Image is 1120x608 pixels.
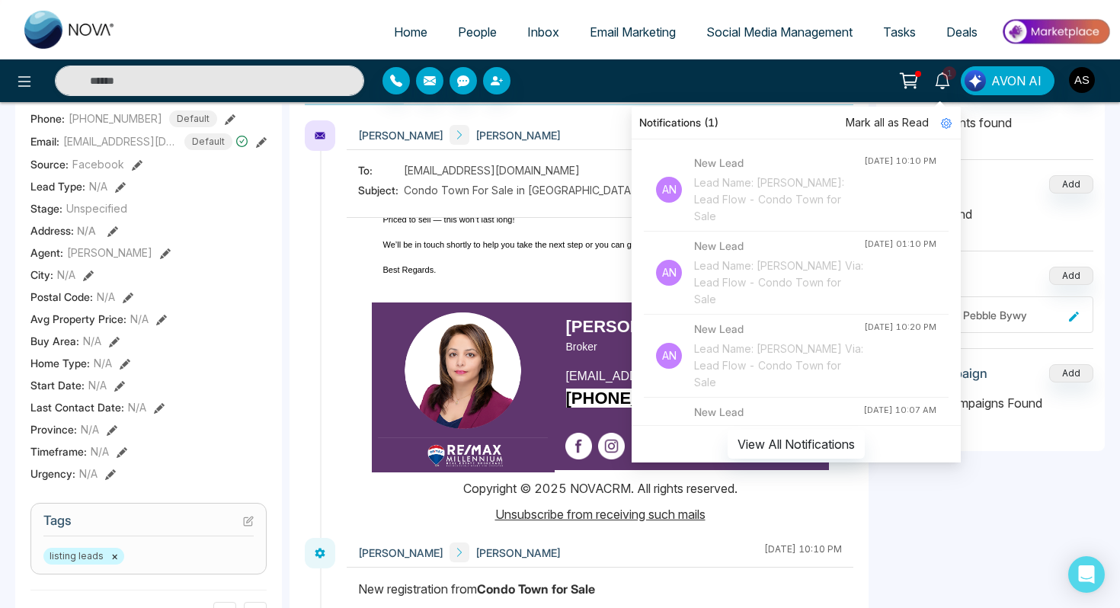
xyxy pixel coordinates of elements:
[358,162,404,178] span: To:
[30,333,79,349] span: Buy Area :
[475,545,561,561] span: [PERSON_NAME]
[1000,14,1111,49] img: Market-place.gif
[924,66,961,93] a: 1
[942,66,956,80] span: 1
[694,258,864,308] div: Lead Name: [PERSON_NAME] Via: Lead Flow - Condo Town for Sale
[931,18,993,46] a: Deals
[965,70,986,91] img: Lead Flow
[863,404,936,417] div: [DATE] 10:07 AM
[404,182,718,198] span: Condo Town For Sale in [GEOGRAPHIC_DATA] From $599,500
[66,200,127,216] span: Unspecified
[128,399,146,415] span: N/A
[864,155,936,168] div: [DATE] 10:10 PM
[63,133,178,149] span: [EMAIL_ADDRESS][DOMAIN_NAME]
[169,110,217,127] span: Default
[883,24,916,40] span: Tasks
[846,114,929,131] span: Mark all as Read
[111,549,118,563] button: ×
[130,311,149,327] span: N/A
[358,127,443,143] span: [PERSON_NAME]
[30,178,85,194] span: Lead Type:
[30,355,90,371] span: Home Type :
[946,24,978,40] span: Deals
[30,110,65,126] span: Phone:
[458,24,497,40] span: People
[30,466,75,482] span: Urgency :
[656,260,682,286] p: An
[896,307,1063,323] div: Auto Text 25 Pebble Bywy
[30,421,77,437] span: Province :
[443,18,512,46] a: People
[991,72,1042,90] span: AVON AI
[394,24,427,40] span: Home
[30,443,87,459] span: Timeframe :
[694,404,863,421] h4: New Lead
[30,200,62,216] span: Stage:
[30,289,93,305] span: Postal Code :
[57,267,75,283] span: N/A
[694,174,864,225] div: Lead Name: [PERSON_NAME]: Lead Flow - Condo Town for Sale
[30,267,53,283] span: City :
[632,107,961,139] div: Notifications (1)
[24,11,116,49] img: Nova CRM Logo
[358,182,404,198] span: Subject:
[305,70,404,104] button: Activity
[379,18,443,46] a: Home
[888,102,1093,132] p: No attachments found
[30,311,126,327] span: Avg Property Price :
[961,66,1054,95] button: AVON AI
[358,545,443,561] span: [PERSON_NAME]
[81,421,99,437] span: N/A
[728,437,865,450] a: View All Notifications
[694,238,864,254] h4: New Lead
[30,133,59,149] span: Email:
[94,355,112,371] span: N/A
[864,321,936,334] div: [DATE] 10:20 PM
[888,205,1093,223] p: No deals found
[1049,175,1093,194] button: Add
[43,513,254,536] h3: Tags
[764,542,842,562] div: [DATE] 10:10 PM
[30,377,85,393] span: Start Date :
[30,399,124,415] span: Last Contact Date :
[888,394,1093,412] p: No Smart Campaigns Found
[30,222,96,238] span: Address:
[79,466,98,482] span: N/A
[1049,267,1093,285] button: Add
[574,18,691,46] a: Email Marketing
[91,443,109,459] span: N/A
[694,155,864,171] h4: New Lead
[527,24,559,40] span: Inbox
[72,156,124,172] span: Facebook
[512,18,574,46] a: Inbox
[1049,364,1093,382] button: Add
[656,177,682,203] p: An
[83,333,101,349] span: N/A
[67,245,152,261] span: [PERSON_NAME]
[728,430,865,459] button: View All Notifications
[864,238,936,251] div: [DATE] 01:10 PM
[404,162,580,178] span: [EMAIL_ADDRESS][DOMAIN_NAME]
[77,224,96,237] span: N/A
[694,341,864,391] div: Lead Name: [PERSON_NAME] Via: Lead Flow - Condo Town for Sale
[30,156,69,172] span: Source:
[656,343,682,369] p: An
[184,133,232,150] span: Default
[97,289,115,305] span: N/A
[590,24,676,40] span: Email Marketing
[1069,67,1095,93] img: User Avatar
[30,245,63,261] span: Agent:
[88,377,107,393] span: N/A
[694,321,864,338] h4: New Lead
[43,548,124,565] span: listing leads
[691,18,868,46] a: Social Media Management
[69,110,162,126] span: [PHONE_NUMBER]
[694,424,863,474] div: Lead Name: [PERSON_NAME] Via: Lead Flow - Condo Town for Sale
[89,178,107,194] span: N/A
[706,24,853,40] span: Social Media Management
[1068,556,1105,593] div: Open Intercom Messenger
[868,18,931,46] a: Tasks
[475,127,561,143] span: [PERSON_NAME]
